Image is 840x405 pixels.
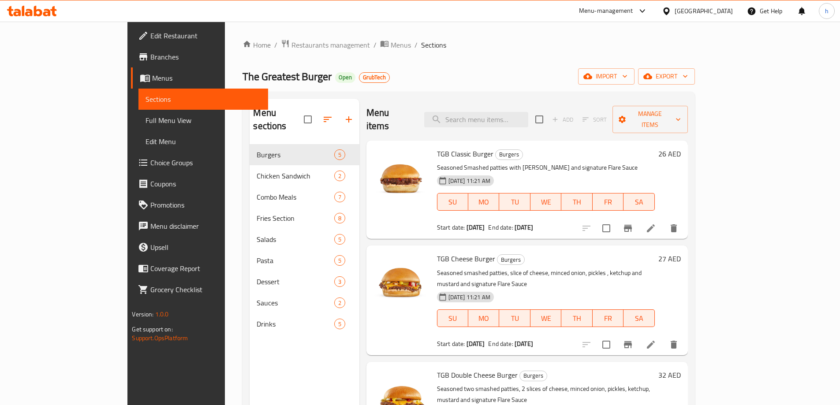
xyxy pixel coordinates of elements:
span: SA [627,196,651,208]
span: 5 [335,151,345,159]
span: 7 [335,193,345,201]
div: Dessert3 [250,271,359,292]
div: Open [335,72,355,83]
span: Burgers [496,149,523,160]
p: Seasoned smashed patties, slice of cheese, minced onion, pickles , ketchup and mustard and signat... [437,268,655,290]
span: SU [441,196,465,208]
button: MO [468,309,499,327]
span: Menu disclaimer [150,221,261,231]
button: SA [623,309,654,327]
div: items [334,255,345,266]
div: Pasta5 [250,250,359,271]
span: Drinks [257,319,334,329]
span: Select to update [597,219,616,238]
span: Branches [150,52,261,62]
span: Sections [421,40,446,50]
a: Upsell [131,237,268,258]
a: Branches [131,46,268,67]
span: WE [534,312,558,325]
div: Salads5 [250,229,359,250]
span: Burgers [520,371,547,381]
a: Full Menu View [138,110,268,131]
li: / [274,40,277,50]
b: [DATE] [467,338,485,349]
a: Edit Menu [138,131,268,152]
span: TU [503,196,526,208]
button: Branch-specific-item [617,218,638,239]
span: Manage items [620,108,681,130]
div: Burgers5 [250,144,359,165]
span: Salads [257,234,334,245]
span: The Greatest Burger [243,67,332,86]
span: Dessert [257,276,334,287]
div: items [334,192,345,202]
div: Combo Meals7 [250,186,359,208]
span: Select section [530,110,549,129]
span: Edit Menu [146,136,261,147]
button: SA [623,193,654,211]
span: Open [335,74,355,81]
span: TU [503,312,526,325]
span: 2 [335,299,345,307]
span: SA [627,312,651,325]
b: [DATE] [515,338,533,349]
div: items [334,319,345,329]
h2: Menu items [366,106,414,133]
span: 5 [335,320,345,328]
span: Chicken Sandwich [257,171,334,181]
span: Sauces [257,297,334,308]
button: SU [437,309,468,327]
span: Select section first [577,113,612,126]
span: Promotions [150,200,261,210]
a: Grocery Checklist [131,279,268,300]
span: FR [596,196,620,208]
button: FR [593,309,623,327]
span: Combo Meals [257,192,334,202]
span: Restaurants management [291,40,370,50]
span: 8 [335,214,345,223]
div: Fries Section8 [250,208,359,229]
span: Burgers [497,255,524,265]
div: items [334,149,345,160]
span: Full Menu View [146,115,261,126]
span: TGB Classic Burger [437,147,493,160]
span: [DATE] 11:21 AM [445,293,494,301]
span: FR [596,312,620,325]
span: TH [565,312,589,325]
a: Promotions [131,194,268,216]
button: MO [468,193,499,211]
h6: 27 AED [658,253,681,265]
a: Menus [131,67,268,89]
img: TGB Cheese Burger [373,253,430,309]
span: Burgers [257,149,334,160]
span: Select to update [597,335,616,354]
div: items [334,276,345,287]
a: Menus [380,39,411,51]
span: MO [472,196,496,208]
a: Coverage Report [131,258,268,279]
a: Menu disclaimer [131,216,268,237]
span: Select all sections [299,110,317,129]
button: delete [663,218,684,239]
span: [DATE] 11:21 AM [445,177,494,185]
span: Menus [152,73,261,83]
span: export [645,71,688,82]
span: Sort sections [317,109,338,130]
a: Choice Groups [131,152,268,173]
h2: Menu sections [253,106,303,133]
button: TU [499,309,530,327]
li: / [373,40,377,50]
a: Restaurants management [281,39,370,51]
span: TH [565,196,589,208]
div: Drinks5 [250,313,359,334]
span: GrubTech [359,74,389,81]
img: TGB Classic Burger [373,148,430,204]
span: Pasta [257,255,334,266]
span: Start date: [437,222,465,233]
button: Manage items [612,106,688,133]
button: TU [499,193,530,211]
